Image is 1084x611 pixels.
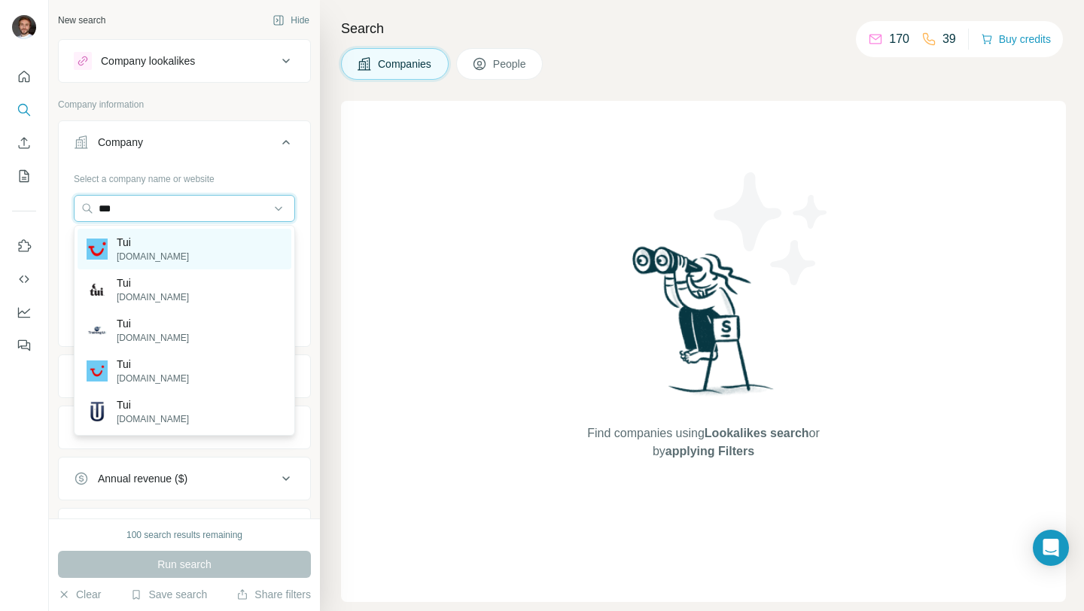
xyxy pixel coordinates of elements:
[12,96,36,123] button: Search
[58,587,101,602] button: Clear
[126,528,242,542] div: 100 search results remaining
[12,332,36,359] button: Feedback
[117,235,189,250] p: Tui
[117,275,189,290] p: Tui
[59,461,310,497] button: Annual revenue ($)
[493,56,528,71] span: People
[704,161,839,296] img: Surfe Illustration - Stars
[12,233,36,260] button: Use Surfe on LinkedIn
[1033,530,1069,566] div: Open Intercom Messenger
[117,397,189,412] p: Tui
[12,15,36,39] img: Avatar
[117,357,189,372] p: Tui
[59,124,310,166] button: Company
[12,266,36,293] button: Use Surfe API
[117,316,189,331] p: Tui
[117,250,189,263] p: [DOMAIN_NAME]
[583,424,824,461] span: Find companies using or by
[101,53,195,68] div: Company lookalikes
[942,30,956,48] p: 39
[626,242,782,410] img: Surfe Illustration - Woman searching with binoculars
[117,412,189,426] p: [DOMAIN_NAME]
[665,445,754,457] span: applying Filters
[98,471,187,486] div: Annual revenue ($)
[378,56,433,71] span: Companies
[87,320,108,341] img: Tui
[87,401,108,422] img: Tui
[74,166,295,186] div: Select a company name or website
[981,29,1051,50] button: Buy credits
[12,129,36,157] button: Enrich CSV
[117,372,189,385] p: [DOMAIN_NAME]
[59,358,310,394] button: Industry
[12,299,36,326] button: Dashboard
[117,331,189,345] p: [DOMAIN_NAME]
[59,512,310,548] button: Employees (size)
[59,43,310,79] button: Company lookalikes
[12,163,36,190] button: My lists
[87,239,108,260] img: Tui
[59,409,310,445] button: HQ location
[130,587,207,602] button: Save search
[58,14,105,27] div: New search
[58,98,311,111] p: Company information
[705,427,809,439] span: Lookalikes search
[87,279,108,300] img: Tui
[341,18,1066,39] h4: Search
[98,135,143,150] div: Company
[889,30,909,48] p: 170
[12,63,36,90] button: Quick start
[87,360,108,381] img: Tui
[236,587,311,602] button: Share filters
[262,9,320,32] button: Hide
[117,290,189,304] p: [DOMAIN_NAME]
